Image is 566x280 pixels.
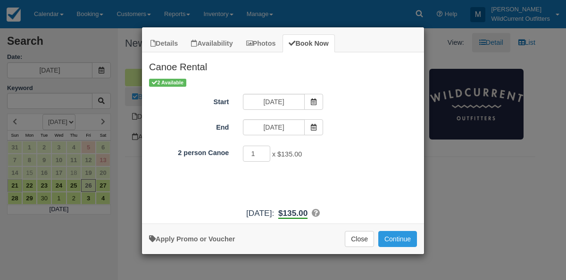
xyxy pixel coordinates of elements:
span: 2 Available [149,79,186,87]
button: Add to Booking [378,231,417,247]
a: Book Now [283,34,334,53]
h2: Canoe Rental [142,52,424,77]
label: Start [142,94,236,107]
b: $135.00 [278,208,308,219]
button: Close [345,231,374,247]
a: Apply Voucher [149,235,235,243]
a: Availability [185,34,239,53]
div: : [142,207,424,219]
span: [DATE] [246,208,272,218]
label: 2 person Canoe [142,145,236,158]
a: Photos [240,34,282,53]
a: Details [144,34,184,53]
label: End [142,119,236,132]
span: x $135.00 [272,151,302,158]
div: Item Modal [142,52,424,219]
input: 2 person Canoe [243,146,270,162]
